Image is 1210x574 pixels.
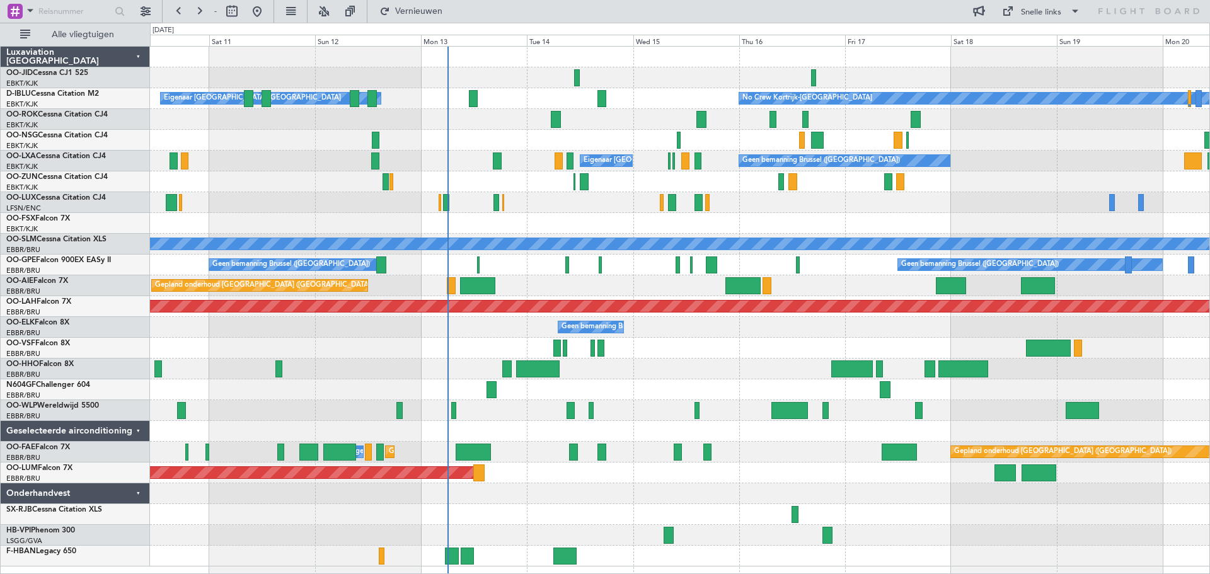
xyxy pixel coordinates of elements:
div: Sat 18 [951,35,1057,46]
font: OO-FAE [6,444,35,451]
a: EBKT/KJK [6,120,38,130]
font: OO-ZUN [6,173,38,181]
font: Eigenaar [GEOGRAPHIC_DATA]-[GEOGRAPHIC_DATA] [164,95,341,101]
font: Cessna Citation CJ4 [38,111,108,118]
font: OO-FSX [6,215,35,222]
font: Cessna Citation XLS [32,506,102,514]
font: OO-AIE [6,277,33,285]
font: Geen bemanning Brussel ([GEOGRAPHIC_DATA]) [742,157,900,164]
font: OO-VSF [6,340,35,347]
font: OO-GPE [6,256,36,264]
font: OO-NSG [6,132,38,139]
font: Legacy 650 [36,548,76,555]
a: EBBR/BRU [6,328,40,338]
a: EBBR/BRU [6,391,40,400]
button: Alle vliegtuigen [14,25,137,45]
a: OO-JIDCessna CJ1 525 [6,69,88,77]
a: OO-NSGCessna Citation CJ4 [6,132,108,139]
a: LSGG/GVA [6,536,42,546]
font: Alle vliegtuigen [52,28,114,40]
font: OO-HHO [6,360,39,368]
a: EBBR/BRU [6,349,40,359]
font: Eigenaar [GEOGRAPHIC_DATA]-[GEOGRAPHIC_DATA] [584,157,761,164]
font: OO-LUM [6,464,38,472]
font: No Crew Kortrijk-[GEOGRAPHIC_DATA] [742,95,872,101]
font: Falcon 900EX EASy II [36,256,111,264]
a: OO-GPEFalcon 900EX EASy II [6,256,111,264]
font: OO-SLM [6,236,37,243]
a: D-IBLUCessna Citation M2 [6,90,99,98]
font: Challenger 604 [36,381,90,389]
font: EBBR/BRU [6,411,40,421]
a: OO-ZUNCessna Citation CJ4 [6,173,108,181]
font: HB-VPI [6,527,31,534]
font: Cessna Citation CJ4 [38,173,108,181]
font: Falcon 7X [35,215,70,222]
font: LFSN/ENC [6,204,41,213]
a: F-HBANLegacy 650 [6,548,76,555]
a: OO-LXACessna Citation CJ4 [6,152,106,160]
div: Fri 17 [845,35,951,46]
button: Snelle links [996,1,1086,21]
a: OO-LUMFalcon 7X [6,464,72,472]
a: SX-RJBCessna Citation XLS [6,506,102,514]
font: Falcon 8X [39,360,74,368]
font: Wereldwijd 5500 [37,402,99,410]
a: EBKT/KJK [6,224,38,234]
a: OO-AIEFalcon 7X [6,277,68,285]
font: Cessna CJ1 525 [33,69,88,77]
font: OO-ROK [6,111,38,118]
div: [DATE] [153,25,174,36]
a: OO-WLPWereldwijd 5500 [6,402,99,410]
font: N604GF [6,381,36,389]
a: EBBR/BRU [6,453,40,462]
a: EBBR/BRU [6,266,40,275]
div: Tue 14 [527,35,633,46]
a: EBKT/KJK [6,100,38,109]
input: Reisnummer [38,2,111,21]
font: EBBR/BRU [6,307,40,317]
font: F-HBAN [6,548,36,555]
div: Mon 13 [421,35,527,46]
font: OO-ELK [6,319,35,326]
font: Falcon 7X [33,277,68,285]
font: Cessna Citation CJ4 [36,152,106,160]
a: EBBR/BRU [6,370,40,379]
font: OO-LAH [6,298,37,306]
a: EBKT/KJK [6,162,38,171]
font: SX-RJB [6,506,32,514]
a: EBKT/KJK [6,141,38,151]
div: Sat 11 [209,35,315,46]
a: EBKT/KJK [6,79,38,88]
font: Gepland onderhoud [GEOGRAPHIC_DATA] ([GEOGRAPHIC_DATA]) [155,282,372,289]
font: Falcon 7X [37,298,71,306]
font: Falcon 7X [38,464,72,472]
a: N604GFChallenger 604 [6,381,90,389]
div: Sun 19 [1057,35,1163,46]
a: OO-LUXCessna Citation CJ4 [6,194,106,202]
font: Falcon 8X [35,340,70,347]
font: EBBR/BRU [6,474,40,483]
a: EBBR/BRU [6,245,40,255]
a: HB-VPIPhenom 300 [6,527,75,534]
font: OO-WLP [6,402,37,410]
a: EBBR/BRU [6,287,40,296]
font: Cessna Citation M2 [31,90,99,98]
div: Thu 16 [739,35,845,46]
font: D-IBLU [6,90,31,98]
font: Geen bemanning Brussel ([GEOGRAPHIC_DATA]) [212,261,370,268]
div: Fri 10 [103,35,209,46]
